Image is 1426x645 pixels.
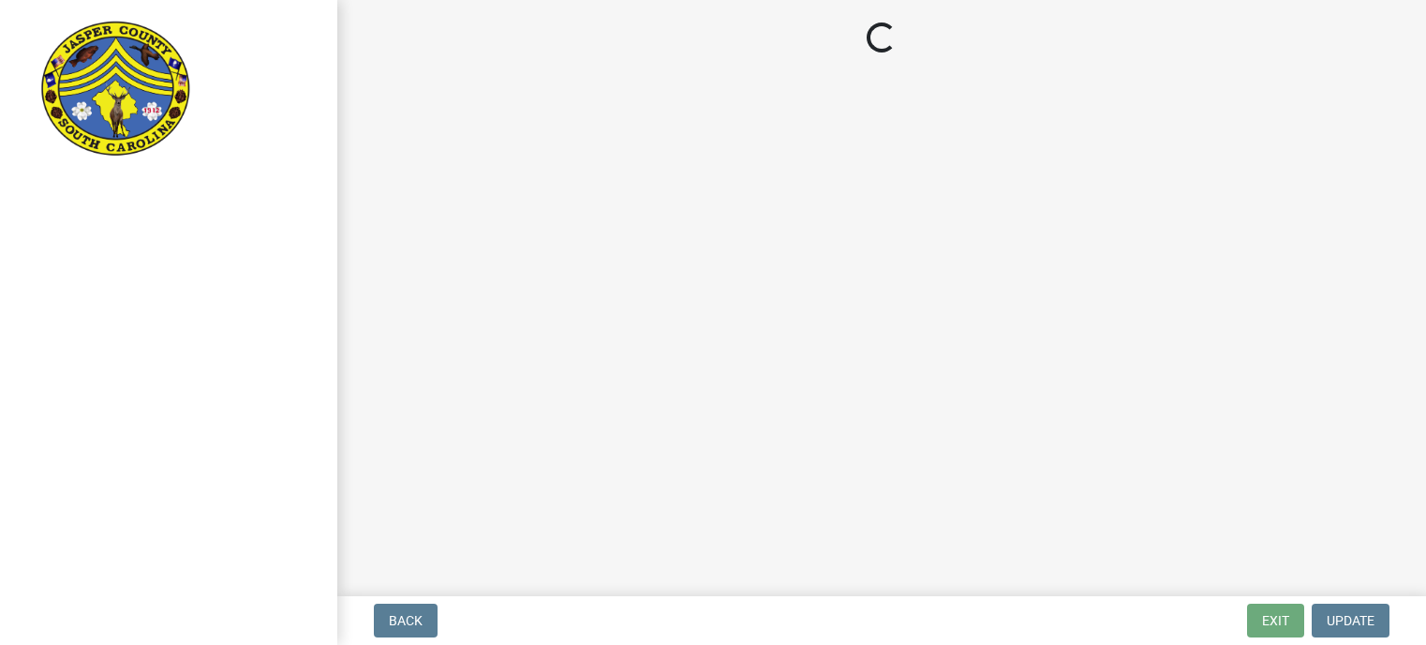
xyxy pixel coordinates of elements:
span: Update [1327,613,1374,628]
img: Jasper County, South Carolina [37,20,194,160]
button: Update [1312,604,1389,637]
span: Back [389,613,423,628]
button: Exit [1247,604,1304,637]
button: Back [374,604,438,637]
